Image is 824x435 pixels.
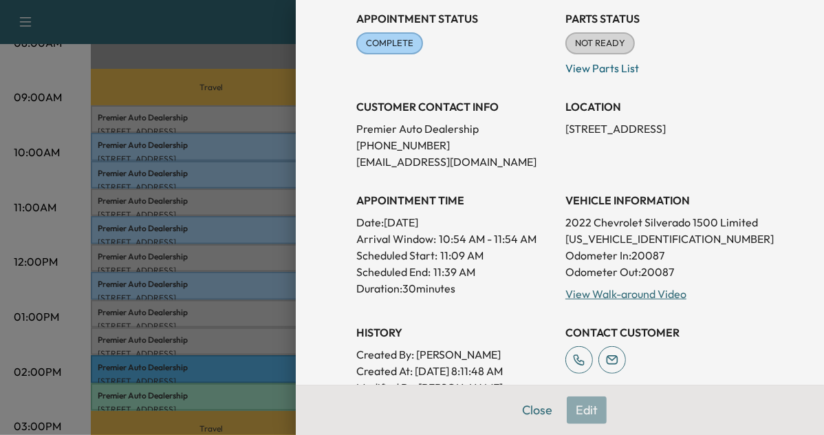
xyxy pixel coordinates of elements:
p: Odometer Out: 20087 [565,264,763,280]
p: 11:09 AM [440,247,484,264]
p: Odometer In: 20087 [565,247,763,264]
p: Created By : [PERSON_NAME] [356,346,554,363]
h3: APPOINTMENT TIME [356,192,554,209]
p: [EMAIL_ADDRESS][DOMAIN_NAME] [356,153,554,170]
h3: CONTACT CUSTOMER [565,324,763,341]
h3: CUSTOMER CONTACT INFO [356,98,554,115]
h3: VEHICLE INFORMATION [565,192,763,209]
button: Close [513,396,561,424]
h3: Appointment Status [356,10,554,27]
p: Modified By : [PERSON_NAME] [356,379,554,396]
span: 10:54 AM - 11:54 AM [439,231,536,247]
h3: Parts Status [565,10,763,27]
a: View Walk-around Video [565,287,686,301]
p: Created At : [DATE] 8:11:48 AM [356,363,554,379]
p: [PHONE_NUMBER] [356,137,554,153]
p: [US_VEHICLE_IDENTIFICATION_NUMBER] [565,231,763,247]
span: COMPLETE [358,36,422,50]
p: Arrival Window: [356,231,554,247]
p: Scheduled Start: [356,247,437,264]
p: Scheduled End: [356,264,431,280]
p: 2022 Chevrolet Silverado 1500 Limited [565,214,763,231]
p: View Parts List [565,54,763,76]
p: Premier Auto Dealership [356,120,554,137]
span: NOT READY [567,36,633,50]
p: 11:39 AM [433,264,475,280]
p: [STREET_ADDRESS] [565,120,763,137]
h3: History [356,324,554,341]
h3: LOCATION [565,98,763,115]
p: Date: [DATE] [356,214,554,231]
p: Duration: 30 minutes [356,280,554,297]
